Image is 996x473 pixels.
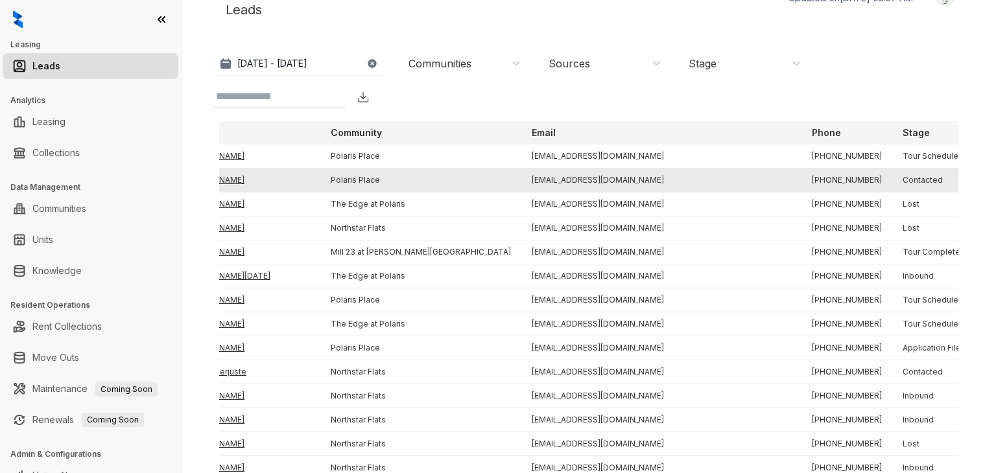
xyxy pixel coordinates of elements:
[171,192,320,216] td: [PERSON_NAME]
[3,376,178,402] li: Maintenance
[171,216,320,240] td: [PERSON_NAME]
[320,168,521,192] td: Polaris Place
[320,312,521,336] td: The Edge at Polaris
[689,56,717,71] div: Stage
[801,360,892,384] td: [PHONE_NUMBER]
[3,140,178,166] li: Collections
[10,95,181,106] h3: Analytics
[521,168,801,192] td: [EMAIL_ADDRESS][DOMAIN_NAME]
[801,408,892,432] td: [PHONE_NUMBER]
[812,126,841,139] p: Phone
[171,432,320,456] td: [PERSON_NAME]
[801,384,892,408] td: [PHONE_NUMBER]
[801,432,892,456] td: [PHONE_NUMBER]
[521,360,801,384] td: [EMAIL_ADDRESS][DOMAIN_NAME]
[32,140,80,166] a: Collections
[801,264,892,288] td: [PHONE_NUMBER]
[237,57,307,70] p: [DATE] - [DATE]
[801,168,892,192] td: [PHONE_NUMBER]
[320,384,521,408] td: Northstar Flats
[320,360,521,384] td: Northstar Flats
[521,336,801,360] td: [EMAIL_ADDRESS][DOMAIN_NAME]
[521,288,801,312] td: [EMAIL_ADDRESS][DOMAIN_NAME]
[320,240,521,264] td: Mill 23 at [PERSON_NAME][GEOGRAPHIC_DATA]
[10,39,181,51] h3: Leasing
[32,109,65,135] a: Leasing
[331,126,382,139] p: Community
[521,384,801,408] td: [EMAIL_ADDRESS][DOMAIN_NAME]
[801,240,892,264] td: [PHONE_NUMBER]
[320,336,521,360] td: Polaris Place
[32,258,82,284] a: Knowledge
[3,314,178,340] li: Rent Collections
[521,240,801,264] td: [EMAIL_ADDRESS][DOMAIN_NAME]
[10,448,181,460] h3: Admin & Configurations
[3,227,178,253] li: Units
[801,144,892,168] td: [PHONE_NUMBER]
[171,336,320,360] td: [PERSON_NAME]
[32,345,79,371] a: Move Outs
[521,408,801,432] td: [EMAIL_ADDRESS][DOMAIN_NAME]
[95,382,158,397] span: Coming Soon
[82,413,144,427] span: Coming Soon
[801,216,892,240] td: [PHONE_NUMBER]
[32,407,144,433] a: RenewalsComing Soon
[171,360,320,384] td: Sephora Ferjuste
[32,196,86,222] a: Communities
[32,227,53,253] a: Units
[801,312,892,336] td: [PHONE_NUMBER]
[171,384,320,408] td: [PERSON_NAME]
[357,91,370,104] img: Download
[409,56,471,71] div: Communities
[3,407,178,433] li: Renewals
[213,52,388,75] button: [DATE] - [DATE]
[171,408,320,432] td: [PERSON_NAME]
[532,126,556,139] p: Email
[320,192,521,216] td: The Edge at Polaris
[3,196,178,222] li: Communities
[171,264,320,288] td: [PERSON_NAME][DATE]
[320,216,521,240] td: Northstar Flats
[171,144,320,168] td: [PERSON_NAME]
[521,312,801,336] td: [EMAIL_ADDRESS][DOMAIN_NAME]
[521,144,801,168] td: [EMAIL_ADDRESS][DOMAIN_NAME]
[320,432,521,456] td: Northstar Flats
[3,53,178,79] li: Leads
[801,192,892,216] td: [PHONE_NUMBER]
[801,288,892,312] td: [PHONE_NUMBER]
[171,240,320,264] td: [PERSON_NAME]
[171,312,320,336] td: [PERSON_NAME]
[320,264,521,288] td: The Edge at Polaris
[320,408,521,432] td: Northstar Flats
[10,181,181,193] h3: Data Management
[332,91,343,102] img: SearchIcon
[3,109,178,135] li: Leasing
[171,168,320,192] td: [PERSON_NAME]
[801,336,892,360] td: [PHONE_NUMBER]
[549,56,590,71] div: Sources
[320,288,521,312] td: Polaris Place
[32,53,60,79] a: Leads
[521,192,801,216] td: [EMAIL_ADDRESS][DOMAIN_NAME]
[3,345,178,371] li: Move Outs
[171,288,320,312] td: [PERSON_NAME]
[320,144,521,168] td: Polaris Place
[521,264,801,288] td: [EMAIL_ADDRESS][DOMAIN_NAME]
[32,314,102,340] a: Rent Collections
[10,299,181,311] h3: Resident Operations
[903,126,930,139] p: Stage
[521,216,801,240] td: [EMAIL_ADDRESS][DOMAIN_NAME]
[13,10,23,29] img: logo
[521,432,801,456] td: [EMAIL_ADDRESS][DOMAIN_NAME]
[3,258,178,284] li: Knowledge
